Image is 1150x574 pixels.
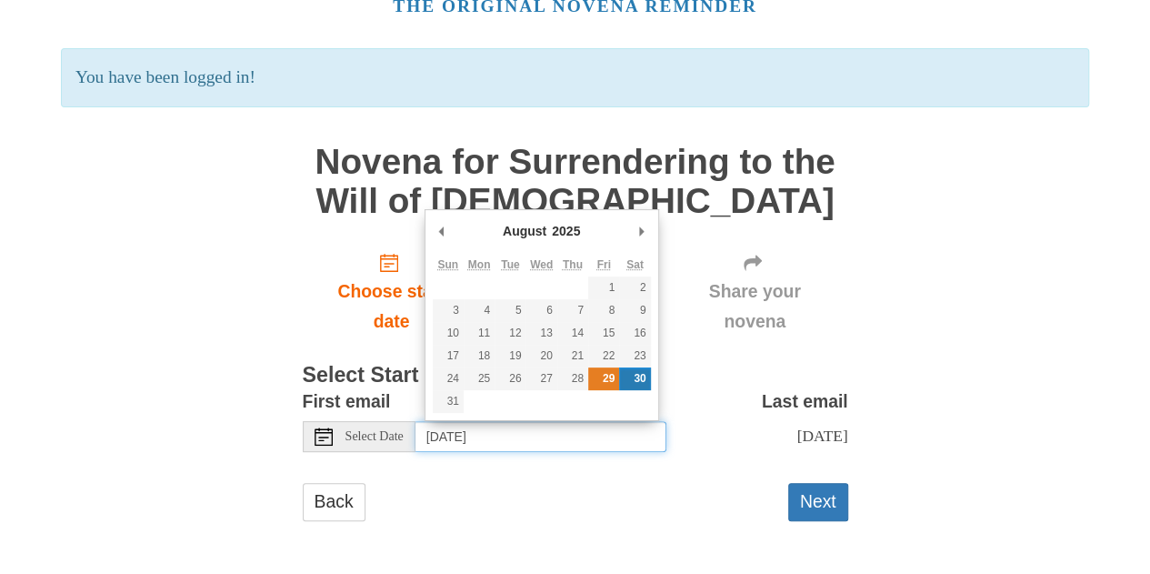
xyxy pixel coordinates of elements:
[549,217,583,245] div: 2025
[464,322,495,345] button: 11
[557,368,588,390] button: 28
[788,483,848,520] button: Next
[321,277,463,337] span: Choose start date
[468,258,491,271] abbr: Monday
[464,299,495,322] button: 4
[557,322,588,345] button: 14
[525,299,556,322] button: 6
[619,368,650,390] button: 30
[588,368,619,390] button: 29
[345,430,404,443] span: Select Date
[61,48,1089,107] p: You have been logged in!
[525,368,556,390] button: 27
[433,390,464,413] button: 31
[662,238,848,347] div: Click "Next" to confirm your start date first.
[303,483,365,520] a: Back
[619,277,650,299] button: 2
[525,345,556,368] button: 20
[762,387,848,417] label: Last email
[588,322,619,345] button: 15
[415,421,666,452] input: Use the arrow keys to pick a date
[437,258,458,271] abbr: Sunday
[588,277,619,299] button: 1
[303,387,391,417] label: First email
[557,345,588,368] button: 21
[464,345,495,368] button: 18
[619,299,650,322] button: 9
[680,277,830,337] span: Share your novena
[495,299,525,322] button: 5
[303,143,848,220] h1: Novena for Surrendering to the Will of [DEMOGRAPHIC_DATA]
[563,258,583,271] abbr: Thursday
[433,217,451,245] button: Previous Month
[500,217,549,245] div: August
[433,368,464,390] button: 24
[464,368,495,390] button: 25
[501,258,519,271] abbr: Tuesday
[588,345,619,368] button: 22
[525,322,556,345] button: 13
[796,427,847,445] span: [DATE]
[303,238,481,347] a: Choose start date
[495,345,525,368] button: 19
[633,217,651,245] button: Next Month
[303,364,848,388] h3: Select Start Date
[530,258,553,271] abbr: Wednesday
[495,368,525,390] button: 26
[626,258,644,271] abbr: Saturday
[557,299,588,322] button: 7
[619,345,650,368] button: 23
[433,299,464,322] button: 3
[433,322,464,345] button: 10
[433,345,464,368] button: 17
[619,322,650,345] button: 16
[596,258,610,271] abbr: Friday
[495,322,525,345] button: 12
[588,299,619,322] button: 8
